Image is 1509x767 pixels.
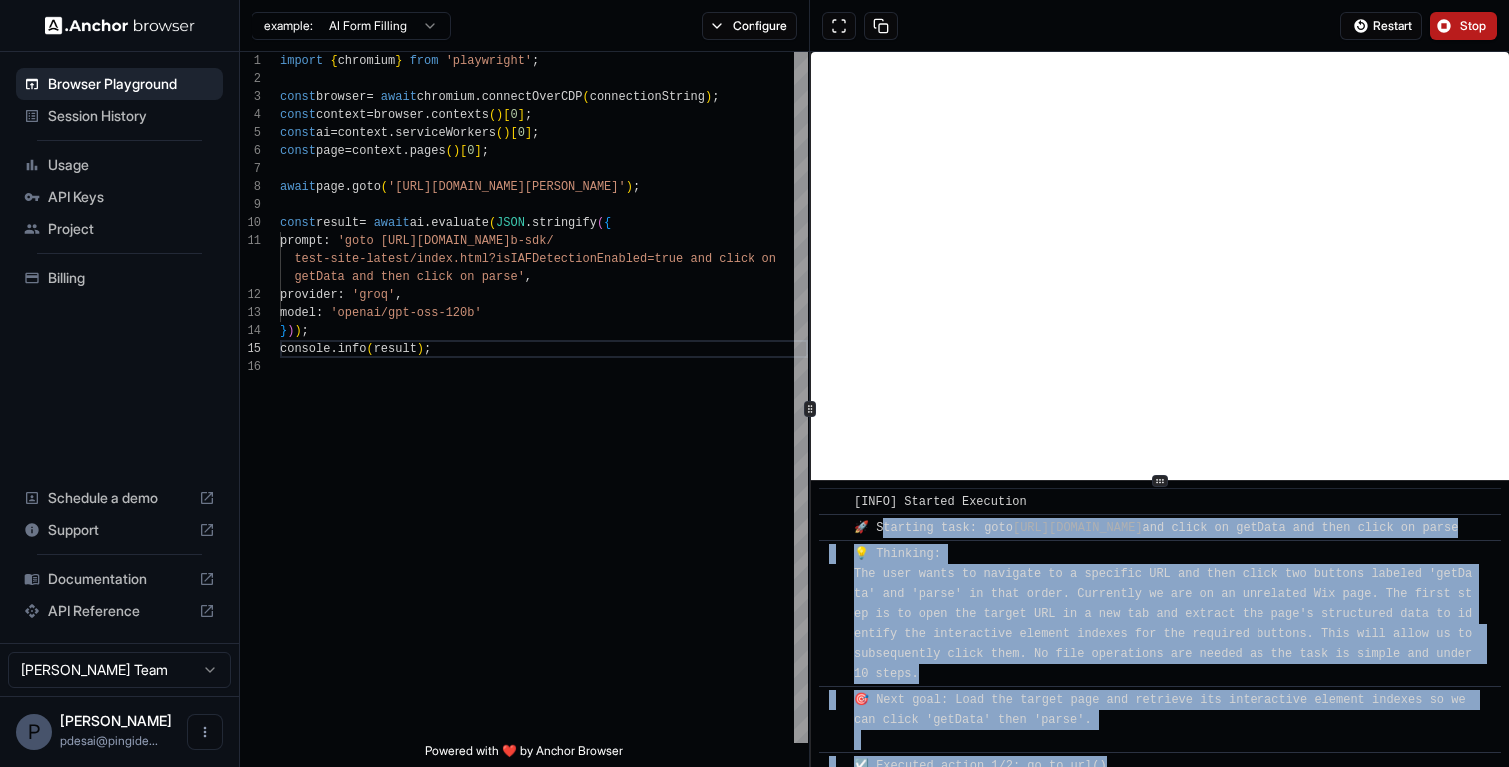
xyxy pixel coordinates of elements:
[240,70,261,88] div: 2
[280,108,316,122] span: const
[496,126,503,140] span: (
[410,54,439,68] span: from
[474,90,481,104] span: .
[446,54,532,68] span: 'playwright'
[633,180,640,194] span: ;
[280,216,316,230] span: const
[446,144,453,158] span: (
[280,126,316,140] span: const
[16,68,223,100] div: Browser Playground
[316,108,366,122] span: context
[323,234,330,248] span: :
[583,90,590,104] span: (
[16,595,223,627] div: API Reference
[654,252,775,266] span: true and click on
[590,90,705,104] span: connectionString
[316,306,323,320] span: :
[431,108,489,122] span: contexts
[525,126,532,140] span: ]
[294,252,654,266] span: test-site-latest/index.html?isIAFDetectionEnabled=
[510,108,517,122] span: 0
[16,714,52,750] div: P
[345,144,352,158] span: =
[240,178,261,196] div: 8
[48,488,191,508] span: Schedule a demo
[240,286,261,304] div: 12
[467,144,474,158] span: 0
[16,563,223,595] div: Documentation
[424,216,431,230] span: .
[48,268,215,288] span: Billing
[48,155,215,175] span: Usage
[829,690,839,710] span: ​
[453,144,460,158] span: )
[829,492,839,512] span: ​
[626,180,633,194] span: )
[48,74,215,94] span: Browser Playground
[829,544,839,564] span: ​
[532,54,539,68] span: ;
[712,90,719,104] span: ;
[417,342,424,356] span: )
[496,216,525,230] span: JSON
[294,324,301,338] span: )
[264,18,313,34] span: example:
[702,12,798,40] button: Configure
[16,100,223,132] div: Session History
[510,126,517,140] span: [
[510,234,553,248] span: b-sdk/
[338,288,345,302] span: :
[316,180,345,194] span: page
[280,90,316,104] span: const
[16,213,223,245] div: Project
[330,126,337,140] span: =
[410,216,424,230] span: ai
[48,520,191,540] span: Support
[431,216,489,230] span: evaluate
[366,108,373,122] span: =
[338,342,367,356] span: info
[374,108,424,122] span: browser
[482,90,583,104] span: connectOverCDP
[16,262,223,294] div: Billing
[525,270,532,284] span: ,
[45,16,195,35] img: Anchor Logo
[489,108,496,122] span: (
[60,733,158,748] span: pdesai@pingidentity.com
[330,342,337,356] span: .
[503,108,510,122] span: [
[316,144,345,158] span: page
[854,693,1473,747] span: 🎯 Next goal: Load the target page and retrieve its interactive element indexes so we can click 'g...
[352,288,395,302] span: 'groq'
[395,126,496,140] span: serviceWorkers
[240,52,261,70] div: 1
[240,232,261,250] div: 11
[240,88,261,106] div: 3
[518,108,525,122] span: ]
[864,12,898,40] button: Copy session ID
[294,270,524,284] span: getData and then click on parse'
[366,90,373,104] span: =
[359,216,366,230] span: =
[482,144,489,158] span: ;
[417,90,475,104] span: chromium
[705,90,712,104] span: )
[1430,12,1497,40] button: Stop
[280,180,316,194] span: await
[240,106,261,124] div: 4
[240,124,261,142] div: 5
[280,306,316,320] span: model
[532,216,597,230] span: stringify
[395,288,402,302] span: ,
[496,108,503,122] span: )
[854,521,1459,535] span: 🚀 Starting task: goto and click on getData and then click on parse
[425,743,623,767] span: Powered with ❤️ by Anchor Browser
[302,324,309,338] span: ;
[240,322,261,340] div: 14
[532,126,539,140] span: ;
[374,342,417,356] span: result
[240,340,261,358] div: 15
[597,216,604,230] span: (
[374,216,410,230] span: await
[1373,18,1412,34] span: Restart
